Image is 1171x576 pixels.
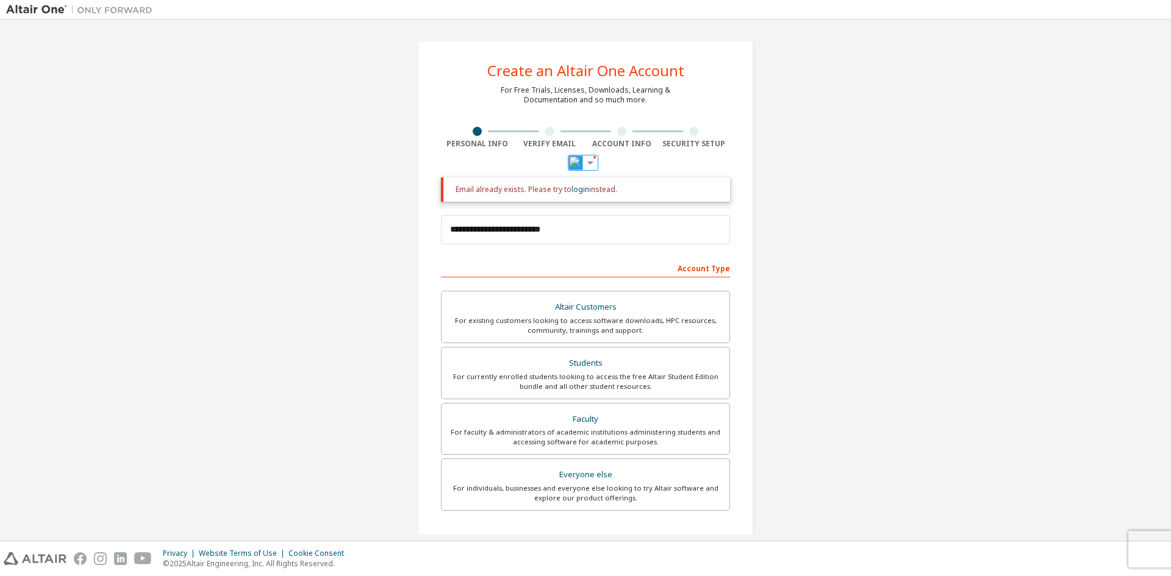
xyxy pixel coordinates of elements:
a: login [571,184,589,194]
div: Everyone else [449,466,722,483]
img: instagram.svg [94,552,107,565]
div: Your Profile [441,529,730,549]
div: Personal Info [441,139,514,149]
div: Faculty [449,411,722,428]
img: altair_logo.svg [4,552,66,565]
img: linkedin.svg [114,552,127,565]
img: Altair One [6,4,159,16]
div: Email already exists. Please try to instead. [456,185,720,194]
div: Altair Customers [449,299,722,316]
div: Cookie Consent [288,549,351,558]
div: Security Setup [658,139,731,149]
div: Students [449,355,722,372]
div: For currently enrolled students looking to access the free Altair Student Edition bundle and all ... [449,372,722,391]
div: Verify Email [514,139,586,149]
img: youtube.svg [134,552,152,565]
p: © 2025 Altair Engineering, Inc. All Rights Reserved. [163,558,351,569]
img: facebook.svg [74,552,87,565]
div: For Free Trials, Licenses, Downloads, Learning & Documentation and so much more. [501,85,670,105]
div: For existing customers looking to access software downloads, HPC resources, community, trainings ... [449,316,722,335]
div: Account Info [585,139,658,149]
div: For faculty & administrators of academic institutions administering students and accessing softwa... [449,427,722,447]
div: Website Terms of Use [199,549,288,558]
div: For individuals, businesses and everyone else looking to try Altair software and explore our prod... [449,483,722,503]
div: Account Type [441,258,730,277]
div: Privacy [163,549,199,558]
div: Create an Altair One Account [487,63,684,78]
